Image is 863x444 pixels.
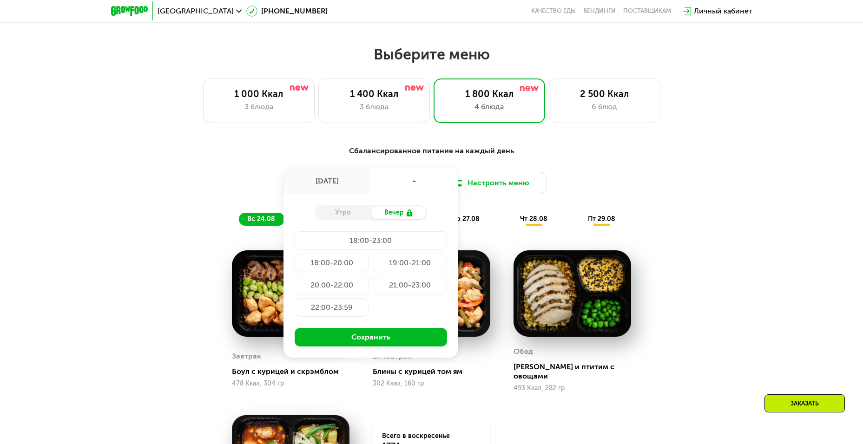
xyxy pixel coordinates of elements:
div: [PERSON_NAME] и птитим с овощами [514,362,639,381]
div: 1 000 Ккал [213,88,305,99]
div: 21:00-23:00 [373,276,447,294]
button: Настроить меню [435,172,547,194]
span: [GEOGRAPHIC_DATA] [158,7,234,15]
div: 478 Ккал, 304 гр [232,380,349,387]
div: 18:00-20:00 [295,254,369,272]
div: [DATE] [283,168,371,194]
span: пт 29.08 [588,215,615,223]
div: 2 500 Ккал [559,88,651,99]
a: Качество еды [531,7,576,15]
button: Сохранить [295,328,447,346]
div: Вечер [371,206,427,219]
div: Блины с курицей том ям [373,367,498,376]
div: 20:00-22:00 [295,276,369,294]
div: 4 блюда [443,101,535,112]
div: 3 блюда [328,101,420,112]
h2: Выберите меню [30,45,833,64]
div: Завтрак [232,349,261,363]
div: 302 Ккал, 160 гр [373,380,490,387]
div: Заказать [764,394,845,412]
div: Боул с курицей и скрэмблом [232,367,357,376]
div: 18:00-23:00 [295,231,447,250]
div: Сбалансированное питание на каждый день [157,145,707,157]
div: Утро [315,206,371,219]
div: 1 800 Ккал [443,88,535,99]
div: 22:00-23:59 [295,298,369,317]
a: [PHONE_NUMBER] [246,6,328,17]
span: чт 28.08 [520,215,547,223]
a: Вендинги [583,7,616,15]
div: Обед [514,345,533,359]
div: поставщикам [623,7,671,15]
span: ср 27.08 [452,215,480,223]
div: 6 блюд [559,101,651,112]
div: Личный кабинет [694,6,752,17]
div: 3 блюда [213,101,305,112]
div: 493 Ккал, 282 гр [514,385,631,392]
span: вс 24.08 [247,215,275,223]
div: 19:00-21:00 [373,254,447,272]
div: 1 400 Ккал [328,88,420,99]
div: - [371,168,458,194]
